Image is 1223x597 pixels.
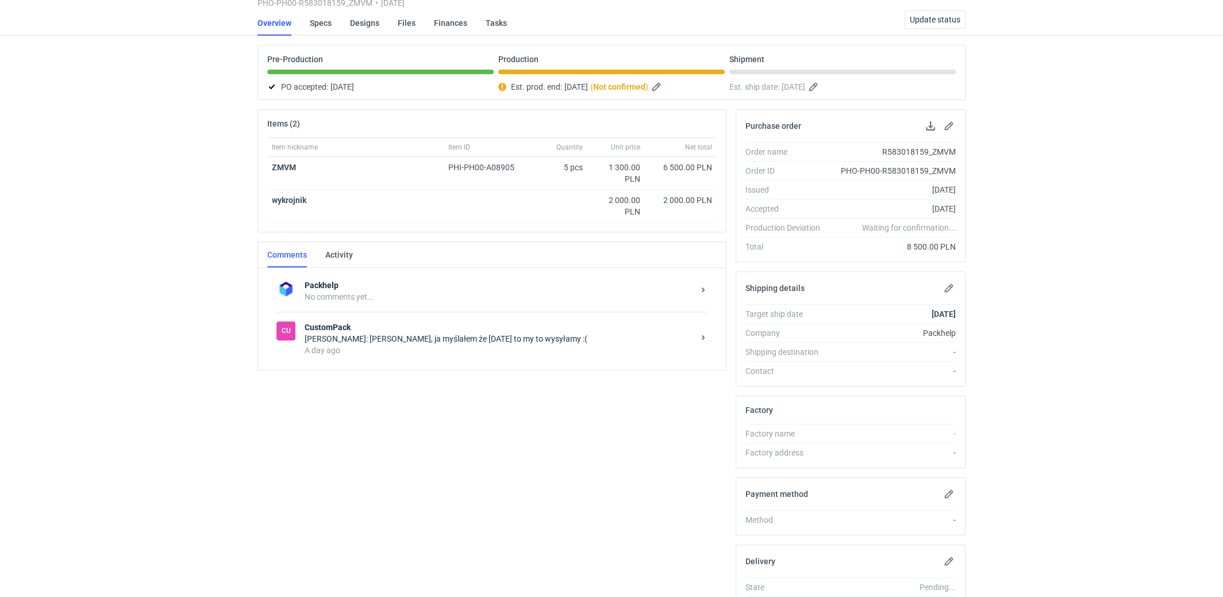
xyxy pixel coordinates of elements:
div: Issued [745,184,829,196]
div: Est. prod. end: [498,80,725,94]
h2: Purchase order [745,121,801,131]
a: Activity [325,242,353,267]
div: R583018159_ZMVM [829,146,956,158]
div: Total [745,241,829,252]
p: Shipment [729,55,764,64]
div: A day ago [305,345,694,356]
div: 2 000.00 PLN [649,194,712,206]
em: ) [645,82,648,91]
div: Method [745,514,829,526]
div: Packhelp [829,327,956,339]
strong: CustomPack [305,322,694,333]
a: Overview [257,10,291,36]
div: 1 300.00 PLN [592,162,640,185]
a: Files [398,10,416,36]
em: ( [590,82,593,91]
span: [DATE] [564,80,588,94]
button: Edit delivery details [942,554,956,568]
a: Finances [434,10,467,36]
div: CustomPack [276,322,295,340]
strong: Packhelp [305,280,694,291]
strong: wykrojnik [272,196,306,205]
div: - [829,346,956,358]
div: No comments yet... [305,291,694,303]
span: Unit price [611,143,640,152]
h2: Payment method [745,489,808,499]
div: 8 500.00 PLN [829,241,956,252]
button: Edit estimated production end date [651,80,664,94]
div: Factory name [745,428,829,439]
span: [DATE] [330,80,354,94]
div: State [745,581,829,593]
a: ZMVM [272,163,296,172]
div: - [829,428,956,439]
div: 2 000.00 PLN [592,194,640,217]
div: Target ship date [745,308,829,320]
div: [DATE] [829,184,956,196]
span: Item ID [448,143,470,152]
div: Order name [745,146,829,158]
div: 6 500.00 PLN [649,162,712,173]
span: Update status [910,16,960,24]
div: Factory address [745,447,829,458]
div: [DATE] [829,203,956,215]
p: Pre-Production [267,55,323,64]
div: PHO-PH00-R583018159_ZMVM [829,165,956,177]
button: Edit payment method [942,487,956,501]
div: - [829,447,956,458]
span: [DATE] [782,80,805,94]
h2: Delivery [745,557,775,566]
div: Production Deviation [745,222,829,234]
div: Order ID [745,165,829,177]
div: - [829,365,956,377]
span: Item nickname [272,143,318,152]
div: PHI-PH00-A08905 [448,162,525,173]
em: Pending... [920,583,956,592]
span: Net total [685,143,712,152]
a: Specs [310,10,332,36]
strong: [DATE] [932,309,956,319]
span: Quantity [556,143,583,152]
a: Tasks [486,10,507,36]
div: Shipping destination [745,346,829,358]
button: Edit purchase order [942,119,956,133]
div: [PERSON_NAME]: [PERSON_NAME], ja myślałem że [DATE] to my to wysyłamy :( [305,333,694,345]
div: Est. ship date: [729,80,956,94]
h2: Shipping details [745,284,805,293]
h2: Factory [745,405,773,415]
button: Download PO [924,119,937,133]
a: Designs [350,10,379,36]
div: Company [745,327,829,339]
div: - [829,514,956,526]
div: 5 pcs [530,157,587,190]
button: Update status [905,10,966,29]
figcaption: Cu [276,322,295,340]
div: Contact [745,365,829,377]
button: Edit shipping details [942,281,956,295]
div: PO accepted: [267,80,494,94]
img: Packhelp [276,280,295,298]
strong: Not confirmed [593,82,645,91]
p: Production [498,55,539,64]
h2: Items (2) [267,119,300,128]
a: Comments [267,242,307,267]
button: Edit estimated shipping date [807,80,821,94]
div: Accepted [745,203,829,215]
em: Waiting for confirmation... [862,222,956,234]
